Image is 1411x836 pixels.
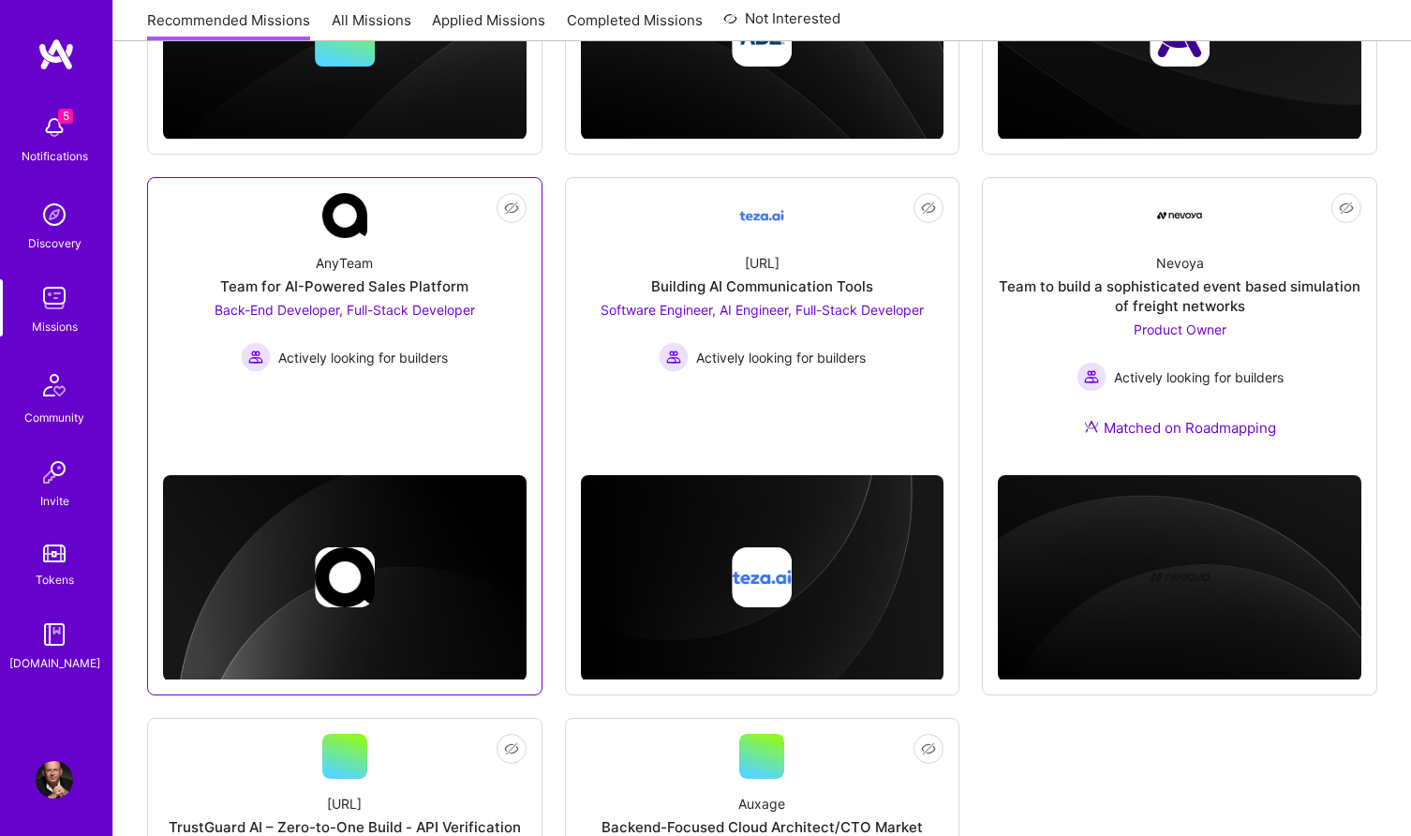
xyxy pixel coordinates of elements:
[723,7,840,41] a: Not Interested
[327,794,362,814] div: [URL]
[1339,201,1354,216] i: icon EyeClosed
[659,342,689,372] img: Actively looking for builders
[1150,547,1210,607] img: Company logo
[696,348,866,367] span: Actively looking for builders
[1134,321,1226,337] span: Product Owner
[316,253,373,273] div: AnyTeam
[1157,212,1202,219] img: Company Logo
[322,193,367,238] img: Company Logo
[220,276,468,296] div: Team for AI-Powered Sales Platform
[432,10,545,41] a: Applied Missions
[581,193,944,429] a: Company Logo[URL]Building AI Communication ToolsSoftware Engineer, AI Engineer, Full-Stack Develo...
[36,570,74,590] div: Tokens
[1084,419,1099,434] img: Ateam Purple Icon
[998,276,1361,316] div: Team to build a sophisticated event based simulation of freight networks
[24,408,84,427] div: Community
[36,454,73,491] img: Invite
[32,363,77,408] img: Community
[504,741,519,756] i: icon EyeClosed
[32,317,78,336] div: Missions
[31,761,78,799] a: User Avatar
[998,475,1361,681] img: cover
[601,302,924,318] span: Software Engineer, AI Engineer, Full-Stack Developer
[43,545,66,562] img: tokens
[567,10,703,41] a: Completed Missions
[36,616,73,653] img: guide book
[651,276,873,296] div: Building AI Communication Tools
[37,37,75,71] img: logo
[1156,253,1204,273] div: Nevoya
[1077,362,1107,392] img: Actively looking for builders
[581,475,944,681] img: cover
[40,491,69,511] div: Invite
[738,794,785,814] div: Auxage
[147,10,310,41] a: Recommended Missions
[921,201,936,216] i: icon EyeClosed
[739,193,784,238] img: Company Logo
[36,279,73,317] img: teamwork
[163,475,527,681] img: cover
[163,193,527,429] a: Company LogoAnyTeamTeam for AI-Powered Sales PlatformBack-End Developer, Full-Stack Developer Act...
[921,741,936,756] i: icon EyeClosed
[9,653,100,673] div: [DOMAIN_NAME]
[36,761,73,799] img: User Avatar
[58,109,73,124] span: 5
[1114,367,1284,387] span: Actively looking for builders
[278,348,448,367] span: Actively looking for builders
[36,196,73,233] img: discovery
[28,233,82,253] div: Discovery
[332,10,411,41] a: All Missions
[1084,418,1276,438] div: Matched on Roadmapping
[998,193,1361,460] a: Company LogoNevoyaTeam to build a sophisticated event based simulation of freight networksProduct...
[22,146,88,166] div: Notifications
[215,302,475,318] span: Back-End Developer, Full-Stack Developer
[36,109,73,146] img: bell
[241,342,271,372] img: Actively looking for builders
[504,201,519,216] i: icon EyeClosed
[732,547,792,607] img: Company logo
[745,253,780,273] div: [URL]
[315,547,375,607] img: Company logo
